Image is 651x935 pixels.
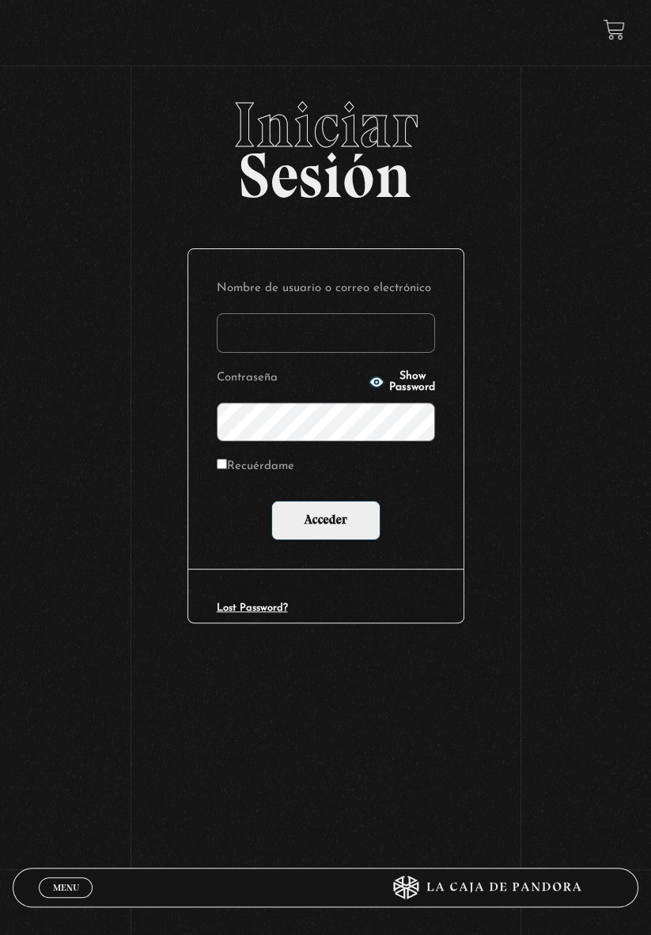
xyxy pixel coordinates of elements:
span: Show Password [389,371,435,393]
button: Show Password [369,371,435,393]
span: Iniciar [13,93,638,157]
span: Cerrar [47,895,85,907]
input: Acceder [271,501,380,540]
label: Contraseña [217,367,365,390]
label: Recuérdame [217,456,294,479]
span: Menu [53,883,79,892]
a: Lost Password? [217,603,288,613]
input: Recuérdame [217,459,227,469]
a: View your shopping cart [604,19,625,40]
label: Nombre de usuario o correo electrónico [217,278,435,301]
h2: Sesión [13,93,638,195]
